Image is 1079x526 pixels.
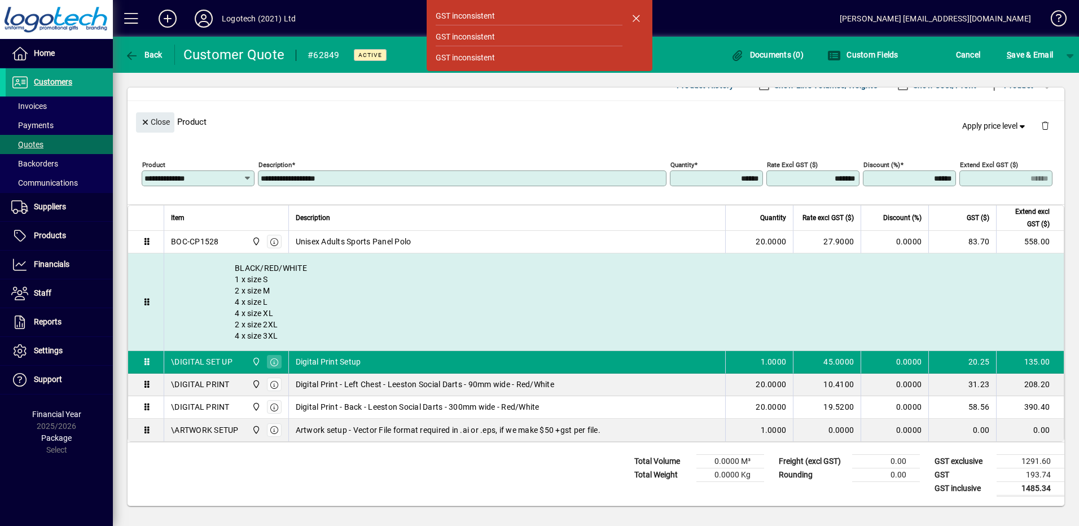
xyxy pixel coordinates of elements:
span: Financials [34,260,69,269]
td: 31.23 [928,374,996,396]
span: Custom Fields [827,50,898,59]
mat-label: Discount (%) [863,160,900,168]
span: Central [249,401,262,413]
span: Support [34,375,62,384]
span: 20.0000 [756,379,786,390]
div: GST inconsistent [436,31,495,43]
span: Home [34,49,55,58]
span: Package [41,433,72,442]
td: 0.0000 [861,396,928,419]
button: Delete [1032,112,1059,139]
mat-label: Rate excl GST ($) [767,160,818,168]
button: Profile [186,8,222,29]
span: Products [34,231,66,240]
div: 10.4100 [800,379,854,390]
span: Financial Year [32,410,81,419]
div: Customer Quote [183,46,285,64]
span: Close [141,113,170,131]
td: 0.00 [928,419,996,441]
button: Close [136,112,174,133]
a: Suppliers [6,193,113,221]
td: Total Weight [629,468,696,481]
span: S [1007,50,1011,59]
span: Central [249,424,262,436]
td: 0.0000 [861,351,928,374]
span: Central [249,378,262,391]
a: Settings [6,337,113,365]
div: #62849 [308,46,340,64]
span: Customers [34,77,72,86]
span: Unisex Adults Sports Panel Polo [296,236,411,247]
td: 193.74 [997,468,1064,481]
td: 208.20 [996,374,1064,396]
mat-label: Product [142,160,165,168]
td: 1485.34 [997,481,1064,496]
td: GST exclusive [929,454,997,468]
div: Product [128,101,1064,142]
span: Payments [11,121,54,130]
a: Products [6,222,113,250]
span: Artwork setup - Vector File format required in .ai or .eps, if we make $50 +gst per file. [296,424,600,436]
td: Total Volume [629,454,696,468]
span: Digital Print - Back - Leeston Social Darts - 300mm wide - Red/White [296,401,539,413]
div: 27.9000 [800,236,854,247]
app-page-header-button: Delete [1032,120,1059,130]
a: Reports [6,308,113,336]
div: [PERSON_NAME] [EMAIL_ADDRESS][DOMAIN_NAME] [840,10,1031,28]
a: Backorders [6,154,113,173]
span: Quotes [11,140,43,149]
span: Settings [34,346,63,355]
span: Active [358,51,382,59]
span: Staff [34,288,51,297]
span: Suppliers [34,202,66,211]
a: Staff [6,279,113,308]
div: BLACK/RED/WHITE 1 x size S 2 x size M 4 x size L 4 x size XL 2 x size 2XL 4 x size 3XL [164,253,1064,350]
div: \ARTWORK SETUP [171,424,239,436]
app-page-header-button: Close [133,116,177,126]
span: Backorders [11,159,58,168]
span: Rate excl GST ($) [802,212,854,224]
span: Digital Print - Left Chest - Leeston Social Darts - 90mm wide - Red/White [296,379,554,390]
span: Digital Print Setup [296,356,361,367]
button: Product [982,75,1039,95]
a: Knowledge Base [1042,2,1065,39]
td: 135.00 [996,351,1064,374]
span: Extend excl GST ($) [1003,205,1050,230]
button: Cancel [953,45,984,65]
a: Payments [6,116,113,135]
span: Cancel [956,46,981,64]
span: Apply price level [962,120,1028,132]
span: ave & Email [1007,46,1053,64]
td: 58.56 [928,396,996,419]
span: Description [296,212,330,224]
a: Home [6,40,113,68]
div: 19.5200 [800,401,854,413]
button: Back [122,45,165,65]
button: Save & Email [1001,45,1059,65]
td: Rounding [773,468,852,481]
div: Logotech (2021) Ltd [222,10,296,28]
span: Item [171,212,185,224]
mat-label: Extend excl GST ($) [960,160,1018,168]
div: \DIGITAL PRINT [171,379,230,390]
span: Discount (%) [883,212,922,224]
div: BOC-CP1528 [171,236,219,247]
td: 0.0000 Kg [696,468,764,481]
td: 20.25 [928,351,996,374]
button: Custom Fields [824,45,901,65]
a: Invoices [6,97,113,116]
div: 0.0000 [800,424,854,436]
div: 45.0000 [800,356,854,367]
span: 20.0000 [756,401,786,413]
td: 390.40 [996,396,1064,419]
div: \DIGITAL SET UP [171,356,233,367]
span: 1.0000 [761,356,787,367]
td: 1291.60 [997,454,1064,468]
span: Back [125,50,163,59]
td: 0.0000 [861,374,928,396]
td: 558.00 [996,231,1064,253]
span: Central [249,235,262,248]
span: Central [249,356,262,368]
td: 0.00 [852,454,920,468]
div: \DIGITAL PRINT [171,401,230,413]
